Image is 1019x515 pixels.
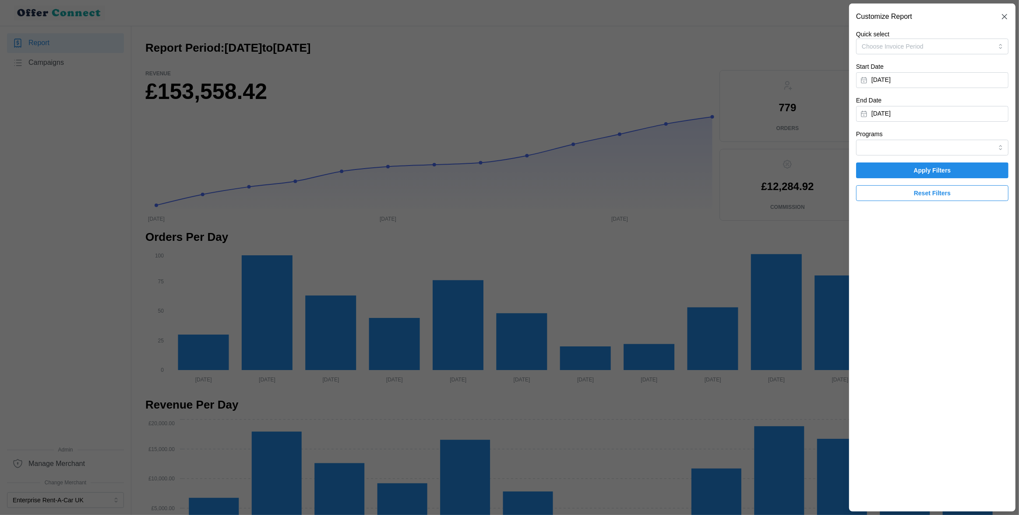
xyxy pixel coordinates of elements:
label: End Date [856,96,881,106]
button: [DATE] [856,106,1008,122]
span: Choose Invoice Period [862,43,924,50]
h2: Customize Report [856,13,912,20]
button: Choose Invoice Period [856,39,1008,54]
button: [DATE] [856,72,1008,88]
button: Apply Filters [856,162,1008,178]
label: Start Date [856,62,884,72]
label: Programs [856,130,883,139]
span: Reset Filters [914,186,951,201]
p: Quick select [856,30,1008,39]
span: Apply Filters [914,163,951,178]
button: Reset Filters [856,185,1008,201]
